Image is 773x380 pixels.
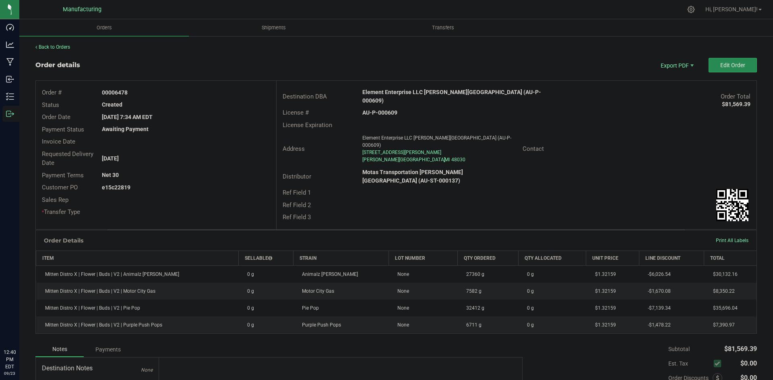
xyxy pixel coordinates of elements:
button: Edit Order [709,58,757,72]
span: Mitten Distro X | Flower | Buds | V2 | Pie Pop [41,305,140,311]
span: $1.32159 [591,322,616,328]
h1: Order Details [44,237,83,244]
strong: Created [102,101,122,108]
span: MI [444,157,450,162]
span: $35,696.04 [709,305,738,311]
span: $30,132.16 [709,271,738,277]
span: -$6,026.54 [644,271,671,277]
span: None [141,367,153,373]
strong: Awaiting Payment [102,126,149,132]
span: Status [42,101,59,109]
span: Purple Push Pops [298,322,341,328]
span: None [393,305,409,311]
span: Requested Delivery Date [42,150,93,167]
strong: [DATE] 7:34 AM EDT [102,114,153,120]
th: Sellable [238,251,293,265]
span: 0 g [523,322,534,328]
span: None [393,271,409,277]
span: $1.32159 [591,305,616,311]
th: Qty Allocated [518,251,586,265]
span: $0.00 [740,359,757,367]
span: Mitten Distro X | Flower | Buds | V2 | Motor City Gas [41,288,155,294]
span: Manufacturing [63,6,101,13]
span: Element Enterprise LLC [PERSON_NAME][GEOGRAPHIC_DATA] (AU-P-000609) [362,135,511,148]
span: $1.32159 [591,271,616,277]
img: Scan me! [716,189,748,221]
span: Est. Tax [668,360,711,367]
span: -$7,139.34 [644,305,671,311]
span: License # [283,109,309,116]
span: Distributor [283,173,311,180]
span: Orders [86,24,123,31]
span: Destination Notes [42,364,153,373]
div: Payments [84,342,132,357]
span: Contact [523,145,544,152]
inline-svg: Inbound [6,75,14,83]
th: Item [36,251,239,265]
a: Back to Orders [35,44,70,50]
span: None [393,288,409,294]
th: Strain [293,251,389,265]
strong: Net 30 [102,172,119,178]
span: 27360 g [462,271,484,277]
inline-svg: Inventory [6,92,14,101]
span: None [393,322,409,328]
span: , [444,157,444,162]
span: Sales Rep [42,196,68,203]
p: 12:40 PM EDT [4,349,16,370]
span: Destination DBA [283,93,327,100]
span: Invoice Date [42,138,75,145]
span: 0 g [243,271,254,277]
span: Payment Terms [42,172,84,179]
span: 0 g [523,271,534,277]
inline-svg: Analytics [6,41,14,49]
span: 0 g [243,322,254,328]
span: Order # [42,89,62,96]
strong: Motas Transportation [PERSON_NAME][GEOGRAPHIC_DATA] (AU-ST-000137) [362,169,463,184]
a: Shipments [189,19,358,36]
span: Payment Status [42,126,84,133]
span: -$1,670.08 [644,288,671,294]
span: Mitten Distro X | Flower | Buds | V2 | Purple Push Pops [41,322,162,328]
span: [PERSON_NAME][GEOGRAPHIC_DATA] [362,157,445,162]
span: Transfer Type [42,208,80,216]
span: 6711 g [462,322,482,328]
div: Notes [35,342,84,357]
span: Transfers [421,24,465,31]
inline-svg: Dashboard [6,23,14,31]
span: Shipments [251,24,297,31]
inline-svg: Manufacturing [6,58,14,66]
span: Order Date [42,113,70,121]
th: Line Discount [639,251,704,265]
span: Motor City Gas [298,288,334,294]
strong: 00006478 [102,89,128,96]
span: License Expiration [283,121,332,129]
span: 7582 g [462,288,482,294]
span: Ref Field 2 [283,201,311,209]
span: Customer PO [42,184,78,191]
p: 09/23 [4,370,16,376]
a: Orders [19,19,189,36]
a: Transfers [358,19,528,36]
span: Hi, [PERSON_NAME]! [705,6,758,12]
strong: $81,569.39 [722,101,750,107]
inline-svg: Outbound [6,110,14,118]
strong: [DATE] [102,155,119,162]
span: Mitten Distro X | Flower | Buds | V2 | Animalz [PERSON_NAME] [41,271,179,277]
span: 32412 g [462,305,484,311]
span: 0 g [243,288,254,294]
div: Order details [35,60,80,70]
span: Order Total [721,93,750,100]
span: 0 g [523,305,534,311]
span: Ref Field 1 [283,189,311,196]
strong: e15c22819 [102,184,130,191]
span: 48030 [451,157,465,162]
span: Calculate excise tax [714,358,725,369]
span: 0 g [523,288,534,294]
span: Pie Pop [298,305,319,311]
span: Subtotal [668,346,690,352]
span: $1.32159 [591,288,616,294]
qrcode: 00006478 [716,189,748,221]
span: [STREET_ADDRESS][PERSON_NAME] [362,150,441,155]
span: Animalz [PERSON_NAME] [298,271,358,277]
